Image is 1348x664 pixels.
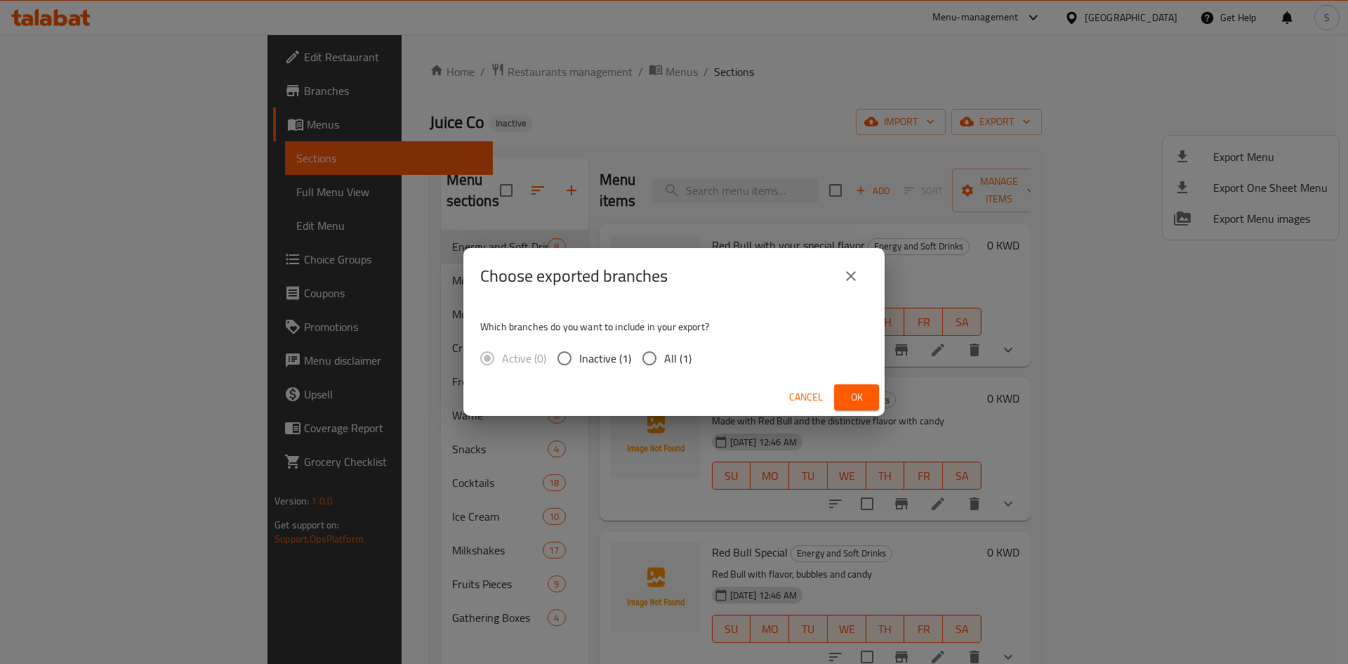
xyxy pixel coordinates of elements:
span: Cancel [789,389,823,406]
span: Ok [845,389,868,406]
button: Ok [834,384,879,410]
span: Active (0) [502,350,546,367]
p: Which branches do you want to include in your export? [480,320,868,334]
h2: Choose exported branches [480,265,668,287]
button: close [834,259,868,293]
span: All (1) [664,350,692,367]
button: Cancel [784,384,828,410]
span: Inactive (1) [579,350,631,367]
